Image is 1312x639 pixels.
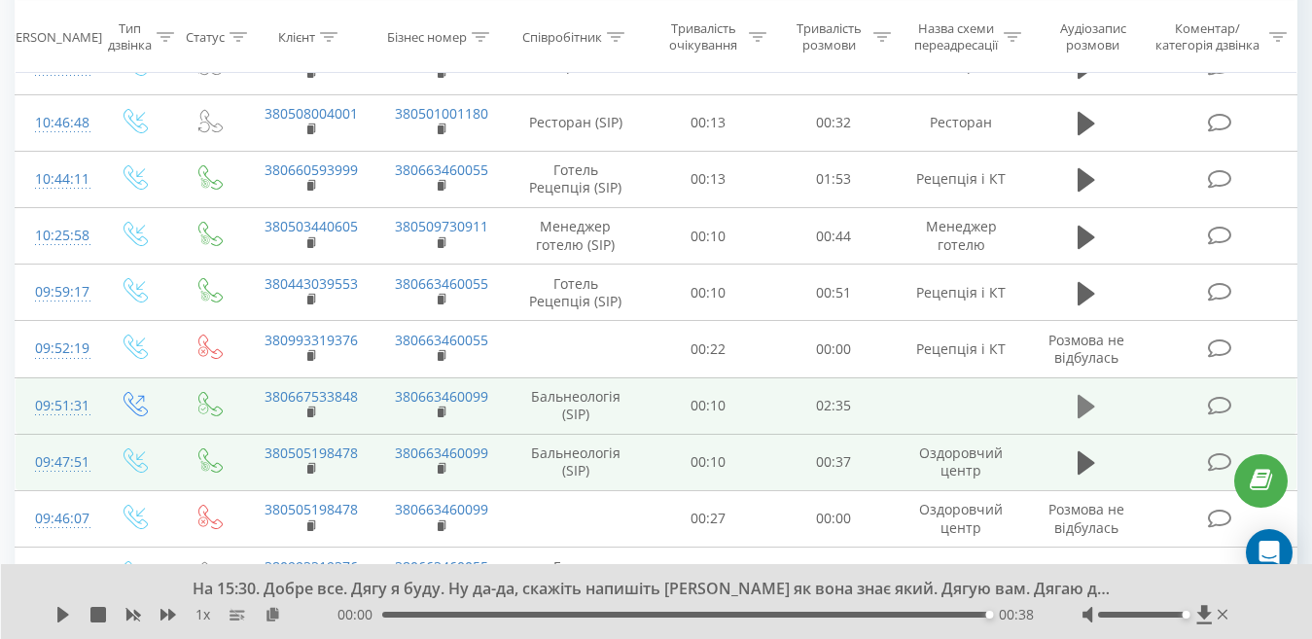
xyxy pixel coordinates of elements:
td: Рецепція і КТ [896,151,1026,207]
td: 01:53 [771,151,897,207]
div: 09:44:18 [35,556,76,594]
td: 00:10 [646,434,771,490]
td: Менеджер готелю [896,208,1026,265]
td: 00:40 [771,548,897,604]
a: 380509730911 [395,217,488,235]
a: 380663460099 [395,387,488,406]
span: 00:38 [999,605,1034,624]
td: Готель Рецепція (SIP) [506,265,646,321]
td: Готель Рецепція (SIP) [506,151,646,207]
a: 380443039553 [265,274,358,293]
div: 09:47:51 [35,444,76,481]
a: 380663460055 [395,274,488,293]
a: 380663460055 [395,331,488,349]
td: 00:44 [771,208,897,265]
td: 02:35 [771,377,897,434]
div: Аудіозапис розмови [1044,20,1142,53]
div: 10:25:58 [35,217,76,255]
div: Тривалість розмови [789,20,869,53]
div: Статус [186,28,225,45]
a: 380663460055 [395,160,488,179]
a: 380505198478 [265,444,358,462]
a: 380663460099 [395,500,488,518]
a: 380663460099 [395,444,488,462]
td: Рецепція і КТ [896,548,1026,604]
div: Accessibility label [985,611,993,619]
td: 00:10 [646,208,771,265]
td: Ресторан [896,94,1026,151]
a: 380667533848 [265,387,358,406]
td: 00:37 [771,434,897,490]
a: 380993319376 [265,557,358,576]
div: Тип дзвінка [108,20,152,53]
td: 00:00 [771,321,897,377]
td: 00:27 [646,490,771,547]
div: Співробітник [522,28,602,45]
a: 380501001180 [395,104,488,123]
div: 09:51:31 [35,387,76,425]
div: 10:44:11 [35,160,76,198]
td: Готель Рецепція (SIP) [506,548,646,604]
a: 380660593999 [265,160,358,179]
td: 00:32 [771,94,897,151]
div: Коментар/категорія дзвінка [1151,20,1264,53]
td: 00:13 [646,151,771,207]
div: Тривалість очікування [663,20,744,53]
div: Accessibility label [1183,611,1190,619]
span: Розмова не відбулась [1048,500,1124,536]
div: Назва схеми переадресації [913,20,999,53]
div: 09:52:19 [35,330,76,368]
td: Бальнеологія (SIP) [506,434,646,490]
a: 380503440605 [265,217,358,235]
div: 09:46:07 [35,500,76,538]
div: 09:59:17 [35,273,76,311]
div: 10:46:48 [35,104,76,142]
td: 00:00 [771,490,897,547]
a: 380993319376 [265,331,358,349]
td: 00:13 [646,94,771,151]
span: 00:00 [337,605,382,624]
td: Оздоровчий центр [896,434,1026,490]
div: На 15:30. Добре все. Дягу я буду. Ну да-да, скажіть напишіть [PERSON_NAME] як вона знає який. Дяг... [173,579,1115,600]
a: 380505198478 [265,500,358,518]
td: Менеджер готелю (SIP) [506,208,646,265]
span: Розмова не відбулась [1048,331,1124,367]
a: 380663460055 [395,557,488,576]
a: 380508004001 [265,104,358,123]
div: [PERSON_NAME] [4,28,102,45]
td: Рецепція і КТ [896,321,1026,377]
div: Клієнт [278,28,315,45]
td: 00:09 [646,548,771,604]
div: Open Intercom Messenger [1246,529,1293,576]
td: Рецепція і КТ [896,265,1026,321]
td: 00:22 [646,321,771,377]
td: Бальнеологія (SIP) [506,377,646,434]
span: 1 x [195,605,210,624]
td: Ресторан (SIP) [506,94,646,151]
div: Бізнес номер [387,28,467,45]
td: 00:10 [646,265,771,321]
td: 00:51 [771,265,897,321]
td: 00:10 [646,377,771,434]
td: Оздоровчий центр [896,490,1026,547]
